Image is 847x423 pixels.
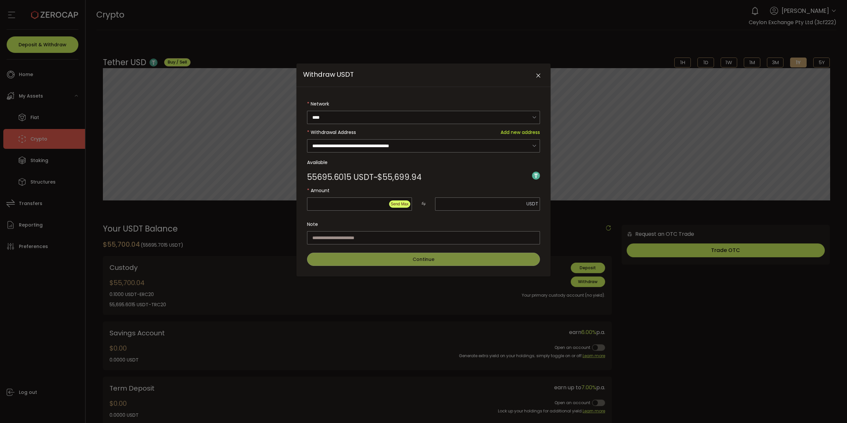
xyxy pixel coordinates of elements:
[532,70,544,82] button: Close
[296,63,551,276] div: Withdraw USDT
[307,218,540,231] label: Note
[526,200,538,207] span: USDT
[307,173,422,181] div: ~
[307,173,374,181] span: 55695.6015 USDT
[413,256,434,263] span: Continue
[501,126,540,139] span: Add new address
[814,391,847,423] iframe: Chat Widget
[391,202,409,206] span: Send Max
[389,200,410,208] button: Send Max
[307,184,540,197] label: Amount
[311,129,356,136] span: Withdrawal Address
[307,156,540,169] label: Available
[307,253,540,266] button: Continue
[378,173,422,181] span: $55,699.94
[307,97,540,110] label: Network
[303,70,354,79] span: Withdraw USDT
